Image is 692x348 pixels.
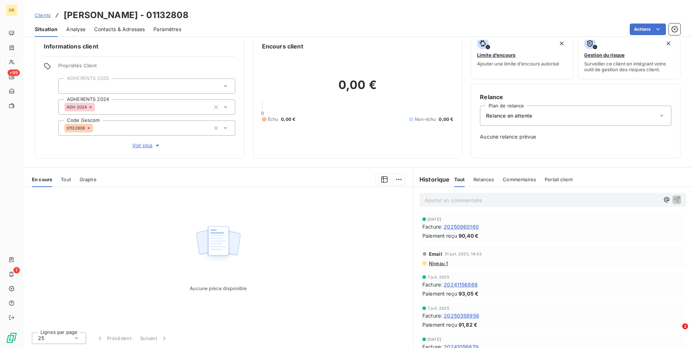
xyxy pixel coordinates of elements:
span: Clients [35,12,51,18]
span: 7 juil. 2025 [427,275,450,279]
span: Paiement reçu [422,232,457,239]
span: Tout [454,177,465,182]
span: +99 [8,69,20,76]
h6: Informations client [44,42,235,51]
button: Actions [630,24,666,35]
span: Commentaires [503,177,536,182]
span: Aucune pièce disponible [190,285,246,291]
span: Voir plus [132,142,161,149]
span: Graphe [80,177,97,182]
span: Email [429,251,442,257]
h6: Historique [414,175,450,184]
button: Suivant [136,331,172,346]
span: 01132808 [67,126,85,130]
span: 0 [261,110,264,116]
span: Tout [61,177,71,182]
h3: [PERSON_NAME] - 01132808 [64,9,189,22]
span: 7 juil. 2025 [427,306,450,310]
img: Empty state [195,222,241,267]
span: ADH 2024 [67,105,87,109]
span: 20241156866 [444,281,478,288]
span: Facture : [422,281,442,288]
span: 0,00 € [281,116,295,123]
span: Gestion du risque [584,52,625,58]
button: Précédent [92,331,136,346]
span: Paiement reçu [422,321,457,328]
span: 20250960160 [444,223,479,230]
span: Niveau 1 [428,260,448,266]
span: Paiement reçu [422,290,457,297]
span: Surveiller ce client en intégrant votre outil de gestion des risques client. [584,61,674,72]
span: Relances [473,177,494,182]
span: 90,40 € [459,232,478,239]
span: Facture : [422,312,442,319]
span: Analyse [66,26,85,33]
span: 0,00 € [439,116,453,123]
input: Ajouter une valeur [93,125,99,131]
span: Relance en attente [486,112,532,119]
span: Aucune relance prévue [480,133,671,140]
span: 93,05 € [459,290,478,297]
span: 91,82 € [459,321,477,328]
h6: Relance [480,93,671,101]
span: Contacts & Adresses [94,26,145,33]
h2: 0,00 € [262,78,453,99]
button: Gestion du risqueSurveiller ce client en intégrant votre outil de gestion des risques client. [578,33,680,79]
span: En cours [32,177,52,182]
h6: Encours client [262,42,303,51]
span: Ajouter une limite d’encours autorisé [477,61,559,67]
span: 2 [682,323,688,329]
span: [DATE] [427,217,441,221]
span: [DATE] [427,337,441,341]
button: Voir plus [58,141,235,149]
button: Limite d’encoursAjouter une limite d’encours autorisé [471,33,573,79]
span: Paramètres [153,26,181,33]
span: Non-échu [415,116,436,123]
a: Clients [35,12,51,19]
div: GR [6,4,17,16]
span: Limite d’encours [477,52,515,58]
span: 25 [38,335,44,342]
input: Ajouter une valeur [64,83,70,89]
iframe: Intercom live chat [667,323,685,341]
img: Logo LeanPay [6,332,17,344]
span: Propriétés Client [58,63,235,73]
span: Portail client [545,177,573,182]
span: Facture : [422,223,442,230]
span: Situation [35,26,58,33]
span: Échu [268,116,278,123]
span: 20250358958 [444,312,479,319]
input: Ajouter une valeur [95,104,101,110]
span: 31 juil. 2025, 14:43 [444,252,482,256]
span: 1 [13,267,20,273]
